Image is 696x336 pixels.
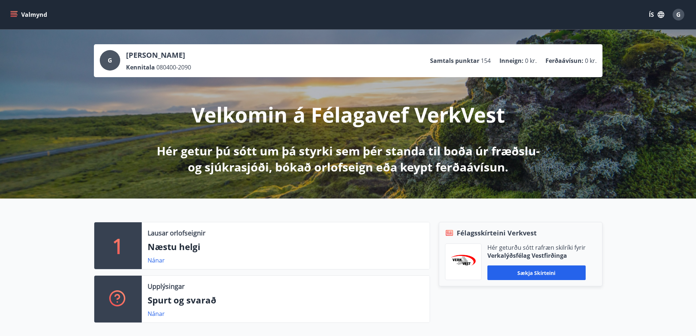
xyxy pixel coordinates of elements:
[9,8,50,21] button: menu
[430,57,479,65] p: Samtals punktar
[148,310,165,318] a: Nánar
[148,282,185,291] p: Upplýsingar
[645,8,668,21] button: ÍS
[487,243,586,252] p: Hér geturðu sótt rafræn skilríki fyrir
[126,63,155,71] p: Kennitala
[451,255,476,269] img: jihgzMk4dcgjRAW2aMgpbAqQEG7LZi0j9dOLAUvz.png
[148,228,205,238] p: Lausar orlofseignir
[155,143,541,175] p: Hér getur þú sótt um þá styrki sem þér standa til boða úr fræðslu- og sjúkrasjóði, bókað orlofsei...
[126,50,191,60] p: [PERSON_NAME]
[148,241,424,253] p: Næstu helgi
[481,57,491,65] span: 154
[670,6,687,23] button: G
[148,256,165,264] a: Nánar
[676,11,681,19] span: G
[191,101,505,128] p: Velkomin á Félagavef VerkVest
[499,57,524,65] p: Inneign :
[457,228,537,238] span: Félagsskírteini Verkvest
[545,57,583,65] p: Ferðaávísun :
[525,57,537,65] span: 0 kr.
[156,63,191,71] span: 080400-2090
[108,56,112,64] span: G
[148,294,424,306] p: Spurt og svarað
[487,252,586,260] p: Verkalýðsfélag Vestfirðinga
[112,232,124,260] p: 1
[585,57,597,65] span: 0 kr.
[487,265,586,280] button: Sækja skírteini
